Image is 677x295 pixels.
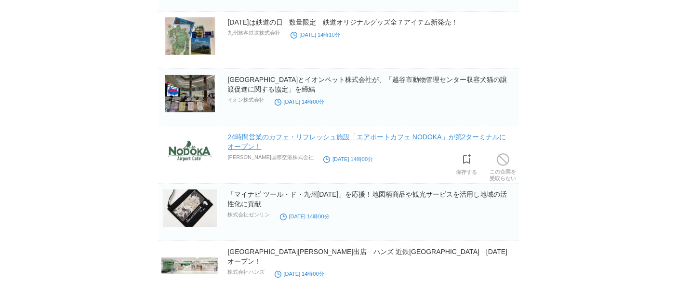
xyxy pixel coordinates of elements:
a: [DATE]は鉄道の日 数量限定 鉄道オリジナルグッズ全７アイテム新発売！ [228,18,458,26]
a: 「マイナビ ツール・ド・九州[DATE]」を応援！地図柄商品や観光サービスを活用し地域の活性化に貢献 [228,190,507,208]
img: 7505-5405-0e852ebeb2296c50595e4855aaef4553-225x170.png [161,75,218,112]
img: 4762-924-b95254f275bb276f550f9ffb601772da-360x135.jpg [161,132,218,170]
p: [PERSON_NAME]国際空港株式会社 [228,154,314,161]
a: 保存する [456,151,478,175]
p: イオン株式会社 [228,96,265,104]
time: [DATE] 14時00分 [280,214,330,219]
a: この企業を受取らない [490,151,517,182]
time: [DATE] 14時00分 [275,271,324,277]
time: [DATE] 14時00分 [275,99,324,105]
a: 24時間営業のカフェ・リフレッシュ施設「エアポートカフェ NODOKA」が第2ターミナルにオープン！ [228,133,506,150]
a: [GEOGRAPHIC_DATA]とイオンペット株式会社が、「越谷市動物管理センター収容犬猫の譲渡促進に関する協定」を締結 [228,76,507,93]
img: 70824-595-a26324c7e28d5a0670bc36fb5e876608-2800x786.jpg [161,247,218,284]
time: [DATE] 14時00分 [323,156,373,162]
img: 37933-896-700ba46cea331b1458ded57e2a4fcb81-553x415.jpg [161,17,218,55]
p: 九州旅客鉄道株式会社 [228,29,281,37]
img: 67172-251-39a24d731ee8caf18cc5ca80030bff2f-998x689.jpg [161,189,218,227]
p: 株式会社ハンズ [228,268,265,276]
p: 株式会社ゼンリン [228,211,270,218]
a: [GEOGRAPHIC_DATA][PERSON_NAME]出店 ハンズ 近鉄[GEOGRAPHIC_DATA] [DATE]オープン！ [228,248,508,265]
time: [DATE] 14時10分 [291,32,340,38]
